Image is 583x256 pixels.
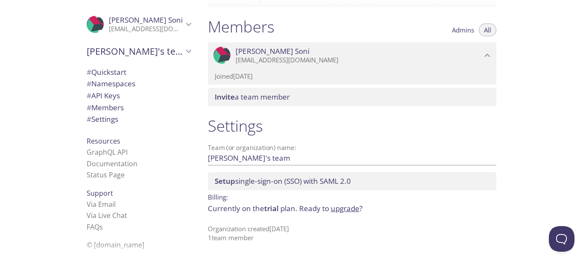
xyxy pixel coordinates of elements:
[236,47,309,56] span: [PERSON_NAME] Soni
[87,103,124,112] span: Members
[208,42,496,69] div: Harshit Soni
[208,88,496,106] div: Invite a team member
[549,226,574,252] iframe: Help Scout Beacon - Open
[264,203,279,213] span: trial
[208,17,274,36] h1: Members
[215,92,290,102] span: a team member
[331,203,359,213] a: upgrade
[80,113,198,125] div: Team Settings
[80,78,198,90] div: Namespaces
[208,224,496,243] p: Organization created [DATE] 1 team member
[447,24,479,36] button: Admins
[215,72,490,81] p: Joined [DATE]
[87,136,120,146] span: Resources
[87,240,144,250] span: © [DOMAIN_NAME]
[215,92,235,102] span: Invite
[87,170,125,179] a: Status Page
[215,176,351,186] span: single-sign-on (SSO) with SAML 2.0
[109,25,183,33] p: [EMAIL_ADDRESS][DOMAIN_NAME]
[208,172,496,190] div: Setup SSO
[236,56,482,65] p: [EMAIL_ADDRESS][DOMAIN_NAME]
[87,222,103,232] a: FAQ
[87,91,91,100] span: #
[80,10,198,38] div: Harshit Soni
[479,24,496,36] button: All
[87,159,137,168] a: Documentation
[208,190,496,203] p: Billing:
[80,90,198,102] div: API Keys
[87,79,135,88] span: Namespaces
[87,114,91,124] span: #
[208,116,496,135] h1: Settings
[80,66,198,78] div: Quickstart
[299,203,362,213] span: Ready to ?
[208,144,297,151] label: Team (or organization) name:
[99,222,103,232] span: s
[87,188,113,198] span: Support
[109,15,183,25] span: [PERSON_NAME] Soni
[80,40,198,62] div: Harshit's team
[87,67,91,77] span: #
[87,147,128,157] a: GraphQL API
[87,211,127,220] a: Via Live Chat
[87,103,91,112] span: #
[215,176,235,186] span: Setup
[87,91,120,100] span: API Keys
[87,67,126,77] span: Quickstart
[208,203,496,214] p: Currently on the plan.
[87,114,118,124] span: Settings
[87,200,116,209] a: Via Email
[87,79,91,88] span: #
[80,102,198,114] div: Members
[87,45,183,57] span: [PERSON_NAME]'s team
